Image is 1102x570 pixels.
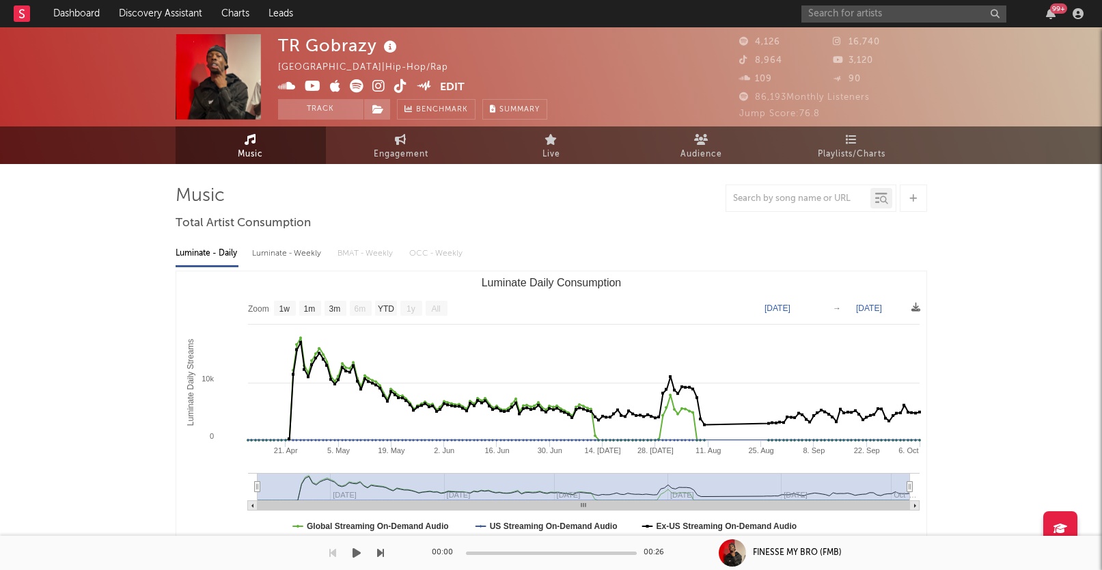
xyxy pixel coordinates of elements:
span: Music [238,146,263,163]
span: 86,193 Monthly Listeners [739,93,870,102]
input: Search by song name or URL [726,193,870,204]
text: 25. Aug [748,446,773,454]
span: 8,964 [739,56,782,65]
text: 0 [209,432,213,440]
button: Edit [440,79,465,96]
div: FINESSE MY BRO (FMB) [753,547,842,559]
text: YTD [377,304,394,314]
a: Music [176,126,326,164]
div: 00:26 [644,545,671,561]
div: 99 + [1050,3,1067,14]
span: Benchmark [416,102,468,118]
text: 28. [DATE] [637,446,673,454]
text: [DATE] [856,303,882,313]
text: Oct '… [894,491,916,499]
svg: Luminate Daily Consumption [176,271,926,545]
text: 1m [303,304,315,314]
a: Audience [626,126,777,164]
text: Global Streaming On-Demand Audio [307,521,449,531]
text: 8. Sep [803,446,825,454]
text: 16. Jun [484,446,509,454]
span: Audience [680,146,722,163]
text: Ex-US Streaming On-Demand Audio [656,521,797,531]
div: Luminate - Weekly [252,242,324,265]
text: All [431,304,440,314]
span: 4,126 [739,38,780,46]
text: 14. [DATE] [584,446,620,454]
text: 21. Apr [273,446,297,454]
div: 00:00 [432,545,459,561]
span: Engagement [374,146,428,163]
text: 3m [329,304,340,314]
div: TR Gobrazy [278,34,400,57]
span: 16,740 [833,38,880,46]
span: Playlists/Charts [818,146,885,163]
text: 6. Oct [898,446,918,454]
text: Luminate Daily Consumption [481,277,621,288]
input: Search for artists [801,5,1006,23]
div: [GEOGRAPHIC_DATA] | Hip-Hop/Rap [278,59,464,76]
span: Summary [499,106,540,113]
a: Engagement [326,126,476,164]
span: Live [542,146,560,163]
span: Jump Score: 76.8 [739,109,820,118]
a: Live [476,126,626,164]
text: → [833,303,841,313]
button: Summary [482,99,547,120]
text: US Streaming On-Demand Audio [489,521,617,531]
text: [DATE] [764,303,790,313]
a: Benchmark [397,99,476,120]
text: 1y [407,304,415,314]
button: 99+ [1046,8,1056,19]
a: Playlists/Charts [777,126,927,164]
text: 6m [354,304,366,314]
text: Zoom [248,304,269,314]
button: Track [278,99,363,120]
text: 5. May [327,446,350,454]
span: 90 [833,74,861,83]
span: 109 [739,74,772,83]
text: 19. May [378,446,405,454]
text: 10k [202,375,214,383]
text: Luminate Daily Streams [185,339,195,426]
text: 22. Sep [853,446,879,454]
span: Total Artist Consumption [176,215,311,232]
span: 3,120 [833,56,873,65]
text: 30. Jun [537,446,562,454]
text: 11. Aug [695,446,721,454]
div: Luminate - Daily [176,242,238,265]
text: 1w [279,304,290,314]
text: 2. Jun [434,446,454,454]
